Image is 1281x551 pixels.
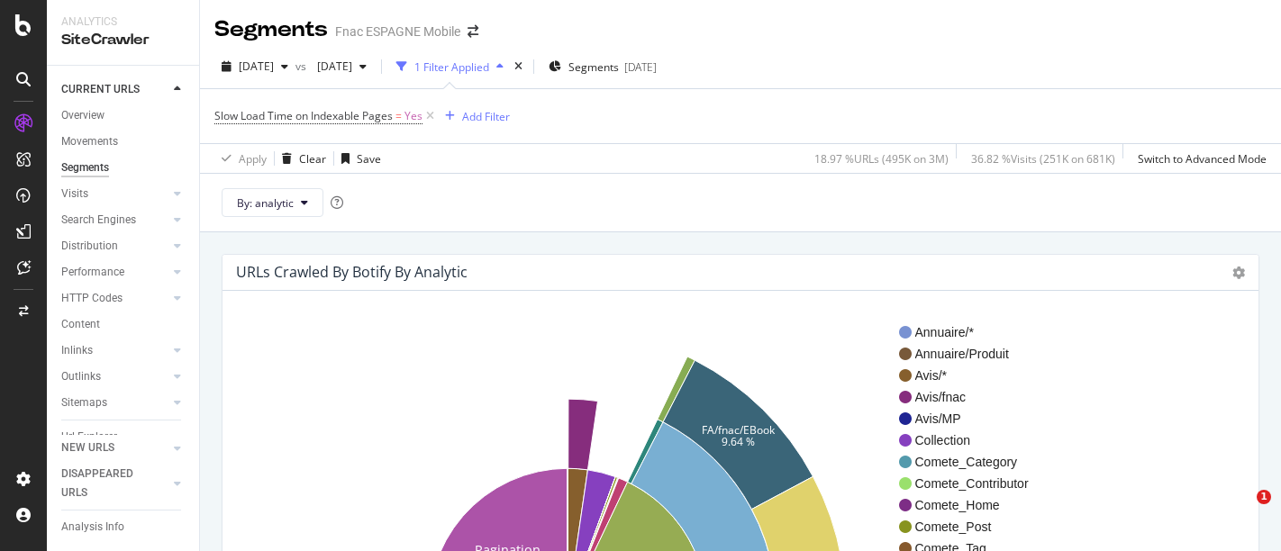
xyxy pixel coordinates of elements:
[61,341,93,360] div: Inlinks
[61,518,124,537] div: Analysis Info
[214,14,328,45] div: Segments
[61,518,186,537] a: Analysis Info
[61,106,186,125] a: Overview
[214,144,267,173] button: Apply
[61,367,101,386] div: Outlinks
[61,14,185,30] div: Analytics
[275,144,326,173] button: Clear
[357,151,381,167] div: Save
[61,289,168,308] a: HTTP Codes
[414,59,489,75] div: 1 Filter Applied
[61,393,107,412] div: Sitemaps
[299,151,326,167] div: Clear
[1220,490,1263,533] iframe: Intercom live chat
[295,59,310,74] span: vs
[222,188,323,217] button: By: analytic
[214,52,295,81] button: [DATE]
[915,323,1029,341] span: Annuaire/*
[541,52,664,81] button: Segments[DATE]
[395,108,402,123] span: =
[61,367,168,386] a: Outlinks
[61,211,136,230] div: Search Engines
[61,438,168,457] a: NEW URLS
[61,80,140,99] div: CURRENT URLS
[568,59,619,75] span: Segments
[61,30,185,50] div: SiteCrawler
[61,315,186,334] a: Content
[511,58,526,76] div: times
[915,474,1029,492] span: Comete_Contributor
[462,109,510,124] div: Add Filter
[239,59,274,74] span: 2025 Sep. 1st
[61,158,109,177] div: Segments
[61,106,104,125] div: Overview
[722,434,755,449] text: 9.64 %
[915,496,1029,514] span: Comete_Home
[1257,490,1271,504] span: 1
[61,237,168,256] a: Distribution
[61,393,168,412] a: Sitemaps
[915,388,1029,406] span: Avis/fnac
[61,438,114,457] div: NEW URLS
[1138,151,1267,167] div: Switch to Advanced Mode
[624,59,657,75] div: [DATE]
[61,185,168,203] a: Visits
[61,341,168,360] a: Inlinks
[61,315,100,334] div: Content
[61,263,168,282] a: Performance
[61,465,168,502] a: DISAPPEARED URLS
[404,104,422,129] span: Yes
[1131,144,1267,173] button: Switch to Advanced Mode
[61,263,124,282] div: Performance
[61,132,118,151] div: Movements
[915,410,1029,428] span: Avis/MP
[335,23,460,41] div: Fnac ESPAGNE Mobile
[61,465,152,502] div: DISAPPEARED URLS
[61,158,186,177] a: Segments
[915,431,1029,449] span: Collection
[468,25,478,38] div: arrow-right-arrow-left
[915,453,1029,471] span: Comete_Category
[61,132,186,151] a: Movements
[61,211,168,230] a: Search Engines
[971,151,1115,167] div: 36.82 % Visits ( 251K on 681K )
[61,80,168,99] a: CURRENT URLS
[61,185,88,203] div: Visits
[334,144,381,173] button: Save
[310,59,352,74] span: 2024 Sep. 1st
[214,108,393,123] span: Slow Load Time on Indexable Pages
[814,151,949,167] div: 18.97 % URLs ( 495K on 3M )
[236,260,468,285] h4: URLs Crawled By Botify By analytic
[915,345,1029,363] span: Annuaire/Produit
[237,195,294,211] span: By: analytic
[61,428,117,447] div: Url Explorer
[239,151,267,167] div: Apply
[915,366,1029,384] span: Avis/*
[61,289,123,308] div: HTTP Codes
[702,422,776,438] text: FA/fnac/EBook
[438,105,510,127] button: Add Filter
[915,518,1029,536] span: Comete_Post
[1232,266,1245,279] i: Options
[389,52,511,81] button: 1 Filter Applied
[310,52,374,81] button: [DATE]
[61,237,118,256] div: Distribution
[61,428,186,447] a: Url Explorer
